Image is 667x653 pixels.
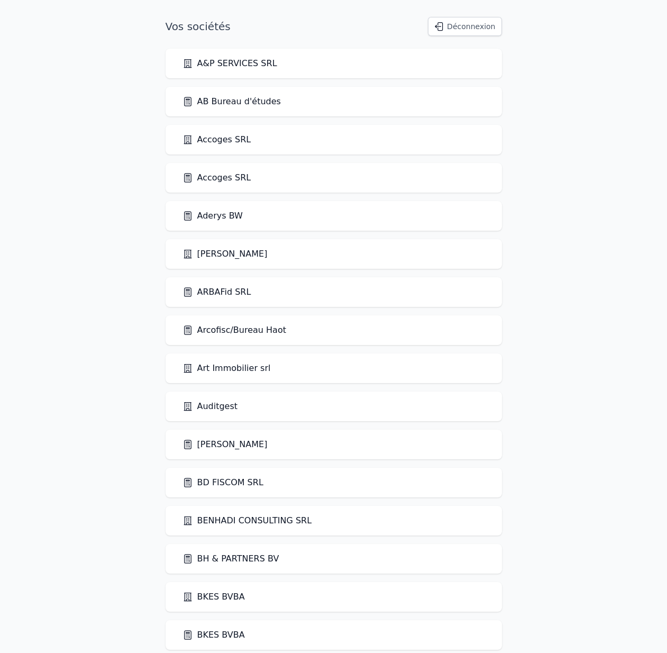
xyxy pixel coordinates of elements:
[182,210,243,222] a: Aderys BW
[182,629,245,641] a: BKES BVBA
[182,248,268,260] a: [PERSON_NAME]
[182,95,281,108] a: AB Bureau d'études
[182,552,279,565] a: BH & PARTNERS BV
[182,591,245,603] a: BKES BVBA
[182,324,286,337] a: Arcofisc/Bureau Haot
[182,286,251,298] a: ARBAFid SRL
[182,57,277,70] a: A&P SERVICES SRL
[182,476,263,489] a: BD FISCOM SRL
[182,514,312,527] a: BENHADI CONSULTING SRL
[182,133,251,146] a: Accoges SRL
[182,171,251,184] a: Accoges SRL
[428,17,501,36] button: Déconnexion
[182,400,238,413] a: Auditgest
[182,438,268,451] a: [PERSON_NAME]
[182,362,271,375] a: Art Immobilier srl
[166,19,231,34] h1: Vos sociétés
